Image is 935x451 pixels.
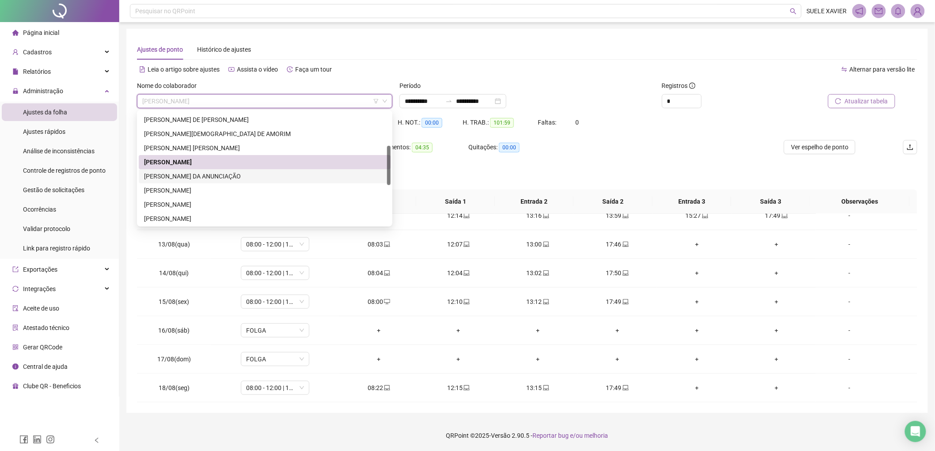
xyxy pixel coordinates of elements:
[622,299,629,305] span: laptop
[144,186,385,195] div: [PERSON_NAME]
[744,239,809,249] div: +
[463,385,470,391] span: laptop
[12,286,19,292] span: sync
[46,435,55,444] span: instagram
[23,266,57,273] span: Exportações
[12,344,19,350] span: qrcode
[148,66,220,73] span: Leia o artigo sobre ajustes
[744,326,809,335] div: +
[119,420,935,451] footer: QRPoint © 2025 - 2.90.5 -
[817,197,903,206] span: Observações
[445,98,452,105] span: swap-right
[689,83,696,89] span: info-circle
[197,46,251,53] span: Histórico de ajustes
[784,140,855,154] button: Ver espelho de ponto
[246,295,304,308] span: 08:00 - 12:00 | 13:00 - 17:45
[228,66,235,72] span: youtube
[23,29,59,36] span: Página inicial
[542,299,549,305] span: laptop
[295,66,332,73] span: Faça um tour
[445,98,452,105] span: to
[585,268,650,278] div: 17:50
[382,99,388,104] span: down
[622,241,629,247] span: laptop
[23,109,67,116] span: Ajustes da folha
[664,354,730,364] div: +
[855,7,863,15] span: notification
[12,68,19,75] span: file
[807,6,847,16] span: SUELE XAVIER
[905,421,926,442] div: Open Intercom Messenger
[744,354,809,364] div: +
[828,94,895,108] button: Atualizar tabela
[422,118,442,128] span: 00:00
[574,189,652,214] th: Saída 2
[137,46,183,53] span: Ajustes de ponto
[426,268,491,278] div: 12:04
[495,189,574,214] th: Entrada 2
[383,241,390,247] span: laptop
[23,245,90,252] span: Link para registro rápido
[662,81,696,91] span: Registros
[346,297,412,307] div: 08:00
[426,297,491,307] div: 12:10
[585,383,650,393] div: 17:49
[664,326,730,335] div: +
[159,384,190,391] span: 18/08(seg)
[505,297,570,307] div: 13:12
[841,66,848,72] span: swap
[542,270,549,276] span: laptop
[426,354,491,364] div: +
[585,239,650,249] div: 17:46
[426,326,491,335] div: +
[505,211,570,220] div: 13:16
[781,212,788,219] span: laptop
[346,326,412,335] div: +
[542,241,549,247] span: laptop
[346,239,412,249] div: 08:03
[23,87,63,95] span: Administração
[426,211,491,220] div: 12:14
[398,117,463,128] div: H. NOT.:
[23,49,52,56] span: Cadastros
[426,239,491,249] div: 12:07
[373,99,379,104] span: filter
[383,299,390,305] span: desktop
[139,197,391,212] div: LINDA BEATRIZ MARTINS DA SILVA SALES
[139,66,145,72] span: file-text
[911,4,924,18] img: 89381
[426,383,491,393] div: 12:15
[23,225,70,232] span: Validar protocolo
[12,305,19,311] span: audit
[158,241,190,248] span: 13/08(qua)
[399,81,426,91] label: Período
[505,383,570,393] div: 13:15
[463,212,470,219] span: laptop
[237,66,278,73] span: Assista o vídeo
[246,238,304,251] span: 08:00 - 12:00 | 13:00 - 17:45
[542,212,549,219] span: laptop
[139,141,391,155] div: EVILY LAINE BRITO SANTOS
[835,98,841,104] span: reload
[463,117,538,128] div: H. TRAB.:
[505,239,570,249] div: 13:00
[823,383,875,393] div: -
[23,167,106,174] span: Controle de registros de ponto
[505,268,570,278] div: 13:02
[744,297,809,307] div: +
[142,95,387,108] span: FABIANA DOS REIS NASCIMENTO
[139,212,391,226] div: LUAN SILVA DOS SANTOS
[823,211,875,220] div: -
[744,211,809,220] div: 17:49
[575,119,579,126] span: 0
[144,115,385,125] div: [PERSON_NAME] DE [PERSON_NAME]
[875,7,883,15] span: mail
[157,356,191,363] span: 17/08(dom)
[542,385,549,391] span: laptop
[538,119,558,126] span: Faltas:
[383,385,390,391] span: laptop
[499,143,520,152] span: 00:00
[23,68,51,75] span: Relatórios
[137,81,202,91] label: Nome do colaborador
[144,214,385,224] div: [PERSON_NAME]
